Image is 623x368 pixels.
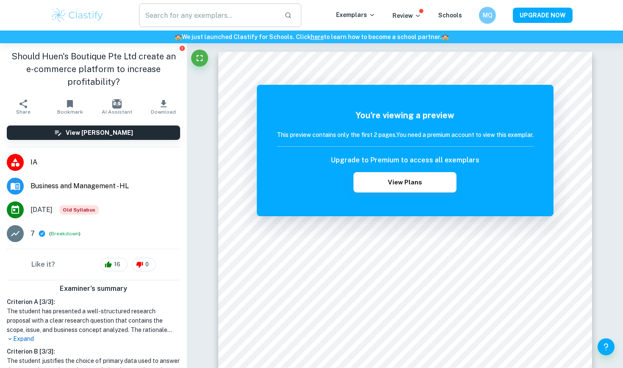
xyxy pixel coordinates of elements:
[353,172,456,192] button: View Plans
[31,229,35,239] p: 7
[59,205,99,215] div: Starting from the May 2024 session, the Business IA requirements have changed. It's OK to refer t...
[102,109,132,115] span: AI Assistant
[49,230,81,238] span: ( )
[7,307,180,335] h1: The student has presented a well-structured research proposal with a clear research question that...
[7,297,180,307] h6: Criterion A [ 3 / 3 ]:
[139,3,278,27] input: Search for any exemplars...
[438,12,462,19] a: Schools
[31,181,180,191] span: Business and Management - HL
[442,33,449,40] span: 🏫
[16,109,31,115] span: Share
[57,109,83,115] span: Bookmark
[31,157,180,167] span: IA
[483,11,492,20] h6: MQ
[112,99,122,109] img: AI Assistant
[191,50,208,67] button: Fullscreen
[277,109,534,122] h5: You're viewing a preview
[140,95,187,119] button: Download
[175,33,182,40] span: 🏫
[47,95,93,119] button: Bookmark
[109,260,125,269] span: 16
[151,109,176,115] span: Download
[7,125,180,140] button: View [PERSON_NAME]
[50,7,104,24] img: Clastify logo
[3,284,184,294] h6: Examiner's summary
[311,33,324,40] a: here
[2,32,621,42] h6: We just launched Clastify for Schools. Click to learn how to become a school partner.
[277,130,534,139] h6: This preview contains only the first 2 pages. You need a premium account to view this exemplar.
[331,155,479,165] h6: Upgrade to Premium to access all exemplars
[179,45,185,51] button: Report issue
[141,260,153,269] span: 0
[7,347,180,356] h6: Criterion B [ 3 / 3 ]:
[59,205,99,215] span: Old Syllabus
[51,230,79,237] button: Breakdown
[392,11,421,20] p: Review
[7,335,180,343] p: Expand
[31,259,55,270] h6: Like it?
[336,10,375,20] p: Exemplars
[479,7,496,24] button: MQ
[31,205,53,215] span: [DATE]
[7,50,180,88] h1: Should Huen's Boutique Pte Ltd create an e-commerce platform to increase profitability?
[94,95,140,119] button: AI Assistant
[66,128,133,137] h6: View [PERSON_NAME]
[598,338,615,355] button: Help and Feedback
[513,8,573,23] button: UPGRADE NOW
